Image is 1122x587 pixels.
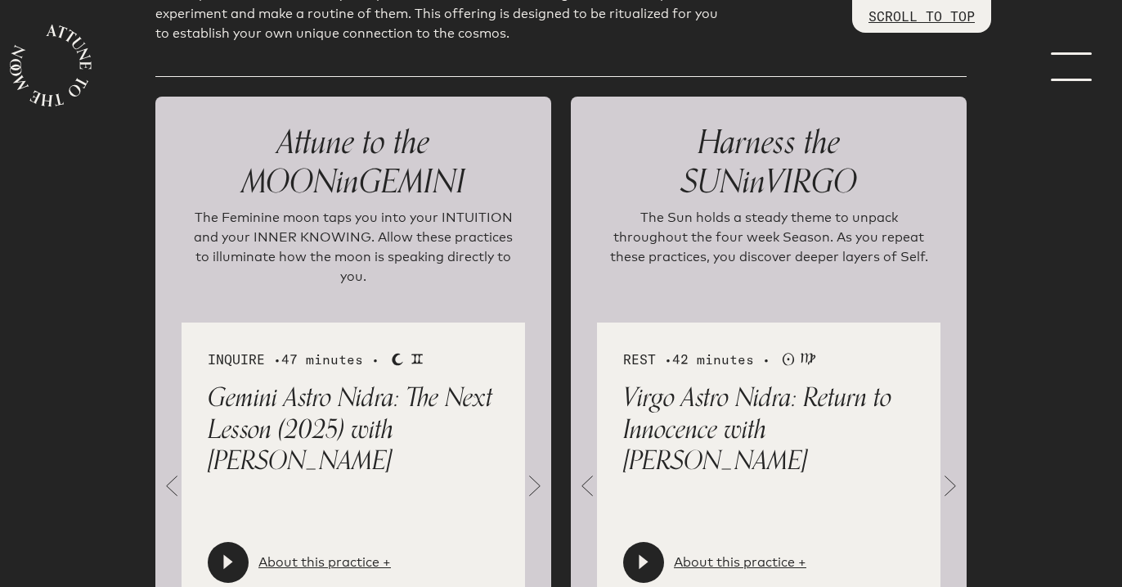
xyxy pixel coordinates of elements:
span: Harness the [698,115,840,169]
div: REST • [623,349,914,369]
a: About this practice + [258,553,391,572]
span: Attune to the [277,115,429,169]
span: 47 minutes • [281,351,379,368]
span: in [336,155,359,209]
p: The Sun holds a steady theme to unpack throughout the four week Season. As you repeat these pract... [604,208,934,290]
p: SCROLL TO TOP [868,7,975,26]
a: About this practice + [674,553,806,572]
p: Virgo Astro Nidra: Return to Innocence with [PERSON_NAME] [623,382,914,476]
p: The Feminine moon taps you into your INTUITION and your INNER KNOWING. Allow these practices to i... [188,208,518,290]
p: Gemini Astro Nidra: The Next Lesson (2025) with [PERSON_NAME] [208,382,499,476]
span: 42 minutes • [672,351,770,368]
span: in [743,155,765,209]
div: INQUIRE • [208,349,499,369]
p: SUN VIRGO [597,123,940,201]
p: MOON GEMINI [182,123,525,201]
